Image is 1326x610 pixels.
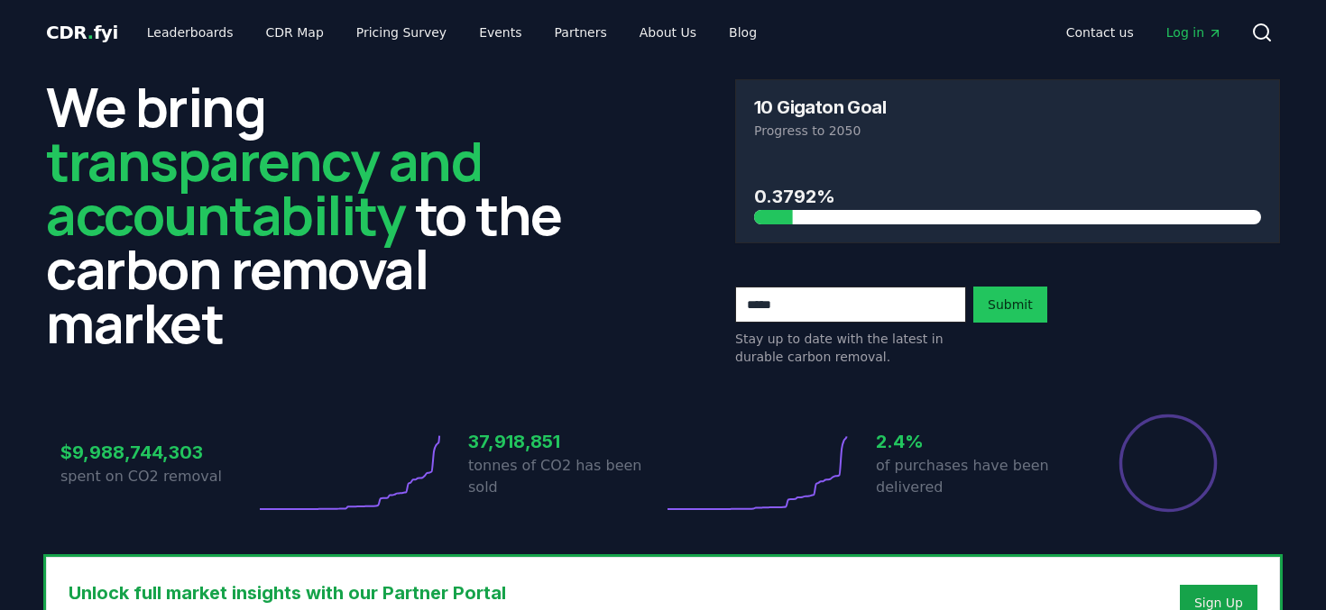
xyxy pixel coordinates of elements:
span: CDR fyi [46,22,118,43]
h3: 37,918,851 [468,428,663,455]
span: Log in [1166,23,1222,41]
p: of purchases have been delivered [876,455,1071,498]
span: transparency and accountability [46,123,482,251]
a: Leaderboards [133,16,248,49]
a: Contact us [1052,16,1148,49]
nav: Main [1052,16,1237,49]
h3: 10 Gigaton Goal [754,98,886,116]
a: Blog [714,16,771,49]
a: Events [465,16,536,49]
h3: $9,988,744,303 [60,439,255,466]
button: Submit [973,287,1047,323]
nav: Main [133,16,771,49]
p: tonnes of CO2 has been sold [468,455,663,498]
a: Log in [1152,16,1237,49]
a: Partners [540,16,622,49]
h3: 0.3792% [754,183,1261,210]
h2: We bring to the carbon removal market [46,79,591,350]
p: Stay up to date with the latest in durable carbon removal. [735,330,966,366]
a: About Us [625,16,711,49]
div: Percentage of sales delivered [1118,413,1219,514]
p: spent on CO2 removal [60,466,255,487]
p: Progress to 2050 [754,122,1261,140]
a: Pricing Survey [342,16,461,49]
h3: 2.4% [876,428,1071,455]
h3: Unlock full market insights with our Partner Portal [69,579,854,606]
span: . [87,22,94,43]
a: CDR Map [252,16,338,49]
a: CDR.fyi [46,20,118,45]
